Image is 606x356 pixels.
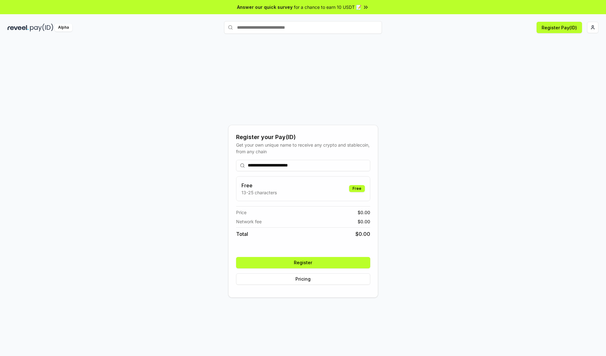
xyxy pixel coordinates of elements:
[236,209,247,216] span: Price
[236,230,248,238] span: Total
[236,133,370,142] div: Register your Pay(ID)
[358,218,370,225] span: $ 0.00
[55,24,72,32] div: Alpha
[355,230,370,238] span: $ 0.00
[537,22,582,33] button: Register Pay(ID)
[241,182,277,189] h3: Free
[8,24,29,32] img: reveel_dark
[236,273,370,285] button: Pricing
[236,218,262,225] span: Network fee
[349,185,365,192] div: Free
[30,24,53,32] img: pay_id
[241,189,277,196] p: 13-25 characters
[294,4,361,10] span: for a chance to earn 10 USDT 📝
[358,209,370,216] span: $ 0.00
[236,142,370,155] div: Get your own unique name to receive any crypto and stablecoin, from any chain
[237,4,293,10] span: Answer our quick survey
[236,257,370,268] button: Register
